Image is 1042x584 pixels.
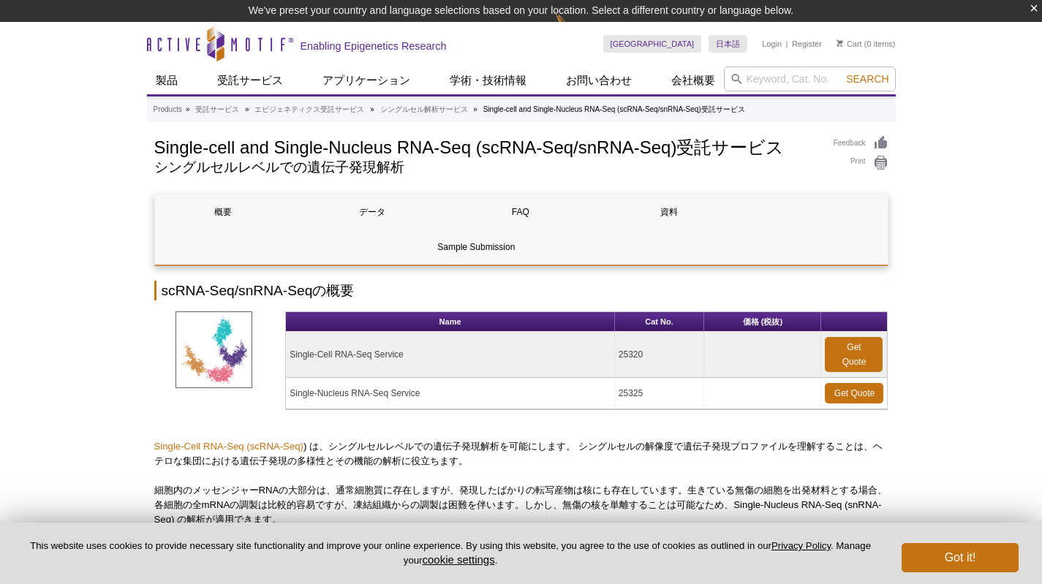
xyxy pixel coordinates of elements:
p: ) は、シングルセルレベルでの遺伝子発現解析を可能にします。 シングルセルの解像度で遺伝子発現プロファイルを理解することは、ヘテロな集団における遺伝子発現の多様性とその機能の解析に役立ちます。 [154,439,888,469]
a: エピジェネティクス受託サービス [254,103,364,116]
li: » [370,105,374,113]
a: シングルセル解析サービス [380,103,468,116]
a: Get Quote [825,383,883,403]
td: Single-Nucleus RNA-Seq Service [286,378,615,409]
button: Got it! [902,543,1019,572]
a: お問い合わせ [557,67,641,94]
img: Change Here [555,11,594,45]
a: Sample Submission [155,230,799,265]
th: Name [286,312,615,332]
a: 会社概要 [662,67,724,94]
a: [GEOGRAPHIC_DATA] [603,35,702,53]
h1: Single-cell and Single-Nucleus RNA-Seq (scRNA-Seq/snRNA-Seq)受託サービス [154,135,819,157]
a: アプリケーション [314,67,419,94]
p: This website uses cookies to provide necessary site functionality and improve your online experie... [23,539,877,567]
th: 価格 (税抜) [704,312,821,332]
li: » [186,105,190,113]
li: (0 items) [837,35,896,53]
a: Get Quote [825,337,883,372]
a: Single-Cell RNA-Seq (scRNA-Seq) [154,441,303,452]
a: 学術・技術情報 [441,67,535,94]
button: Search [842,72,893,86]
a: 製品 [147,67,186,94]
td: 25320 [615,332,704,378]
span: Search [846,73,888,85]
td: Single-Cell RNA-Seq Service [286,332,615,378]
a: Login [762,39,782,49]
a: 日本語 [709,35,747,53]
input: Keyword, Cat. No. [724,67,896,91]
a: 受託サービス [208,67,292,94]
h2: Enabling Epigenetics Research [301,39,447,53]
li: | [786,35,788,53]
a: Products [154,103,182,116]
img: scRNA-Seq Service [175,311,252,388]
a: 概要 [155,194,292,230]
h2: scRNA-Seq/snRNA-Seqの概要 [154,281,888,300]
li: » [473,105,477,113]
a: データ [303,194,441,230]
a: FAQ [452,194,589,230]
p: 細胞内のメッセンジャーRNAの大部分は、通常細胞質に存在しますが、発現したばかりの転写産物は核にも存在しています。生きている無傷の細胞を出発材料とする場合、各細胞の全mRNAの調製は比較的容易で... [154,483,888,527]
li: » [245,105,249,113]
a: Print [834,155,888,171]
a: Feedback [834,135,888,151]
img: Your Cart [837,39,843,47]
a: Cart [837,39,862,49]
a: Register [792,39,822,49]
a: 受託サービス [195,103,239,116]
li: Single-cell and Single-Nucleus RNA-Seq (scRNA-Seq/snRNA-Seq)受託サービス [483,105,745,113]
button: cookie settings [422,553,494,566]
th: Cat No. [615,312,704,332]
h2: シングルセルレベルでの遺伝子発現解析 [154,161,819,174]
a: Privacy Policy [771,540,831,551]
a: 資料 [600,194,738,230]
td: 25325 [615,378,704,409]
